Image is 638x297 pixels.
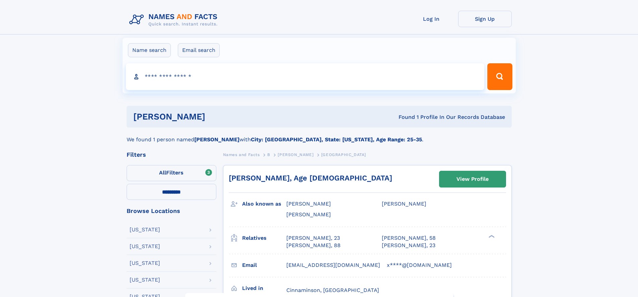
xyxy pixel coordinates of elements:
[458,11,512,27] a: Sign Up
[194,136,239,143] b: [PERSON_NAME]
[382,201,426,207] span: [PERSON_NAME]
[127,208,216,214] div: Browse Locations
[126,63,485,90] input: search input
[267,150,270,159] a: B
[242,198,286,210] h3: Also known as
[127,128,512,144] div: We found 1 person named with .
[382,242,435,249] a: [PERSON_NAME], 23
[130,261,160,266] div: [US_STATE]
[242,259,286,271] h3: Email
[178,43,220,57] label: Email search
[487,63,512,90] button: Search Button
[286,262,380,268] span: [EMAIL_ADDRESS][DOMAIN_NAME]
[456,171,489,187] div: View Profile
[159,169,166,176] span: All
[439,171,506,187] a: View Profile
[242,283,286,294] h3: Lived in
[267,152,270,157] span: B
[130,227,160,232] div: [US_STATE]
[286,242,341,249] a: [PERSON_NAME], 88
[251,136,422,143] b: City: [GEOGRAPHIC_DATA], State: [US_STATE], Age Range: 25-35
[278,150,313,159] a: [PERSON_NAME]
[302,114,505,121] div: Found 1 Profile In Our Records Database
[487,234,495,238] div: ❯
[321,152,366,157] span: [GEOGRAPHIC_DATA]
[127,152,216,158] div: Filters
[127,165,216,181] label: Filters
[286,211,331,218] span: [PERSON_NAME]
[286,234,340,242] a: [PERSON_NAME], 23
[128,43,171,57] label: Name search
[133,113,302,121] h1: [PERSON_NAME]
[242,232,286,244] h3: Relatives
[127,11,223,29] img: Logo Names and Facts
[286,287,379,293] span: Cinnaminson, [GEOGRAPHIC_DATA]
[229,174,392,182] a: [PERSON_NAME], Age [DEMOGRAPHIC_DATA]
[286,201,331,207] span: [PERSON_NAME]
[223,150,260,159] a: Names and Facts
[405,11,458,27] a: Log In
[130,244,160,249] div: [US_STATE]
[382,234,436,242] a: [PERSON_NAME], 58
[130,277,160,283] div: [US_STATE]
[278,152,313,157] span: [PERSON_NAME]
